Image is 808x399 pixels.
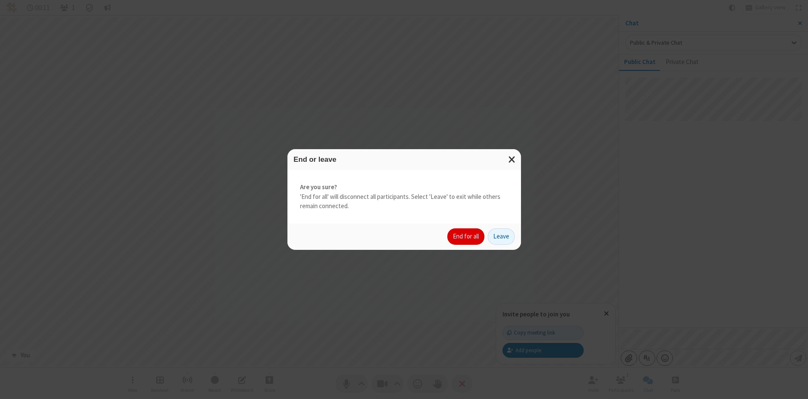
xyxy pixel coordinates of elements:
[503,149,521,170] button: Close modal
[287,170,521,224] div: 'End for all' will disconnect all participants. Select 'Leave' to exit while others remain connec...
[300,182,508,192] strong: Are you sure?
[447,228,484,245] button: End for all
[294,155,515,163] h3: End or leave
[488,228,515,245] button: Leave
